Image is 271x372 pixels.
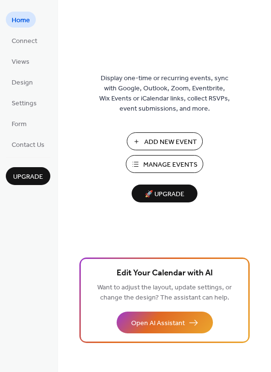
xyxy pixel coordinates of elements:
[12,15,30,26] span: Home
[12,78,33,88] span: Design
[12,99,37,109] span: Settings
[6,12,36,28] a: Home
[6,74,39,90] a: Design
[137,188,192,201] span: 🚀 Upgrade
[126,155,203,173] button: Manage Events
[117,267,213,280] span: Edit Your Calendar with AI
[12,119,27,129] span: Form
[131,318,185,329] span: Open AI Assistant
[127,132,203,150] button: Add New Event
[6,95,43,111] a: Settings
[12,36,37,46] span: Connect
[143,160,197,170] span: Manage Events
[99,73,230,114] span: Display one-time or recurring events, sync with Google, Outlook, Zoom, Eventbrite, Wix Events or ...
[12,57,30,67] span: Views
[6,53,35,69] a: Views
[13,172,43,182] span: Upgrade
[144,137,197,147] span: Add New Event
[12,140,45,150] span: Contact Us
[6,115,32,131] a: Form
[6,167,50,185] button: Upgrade
[97,281,232,304] span: Want to adjust the layout, update settings, or change the design? The assistant can help.
[6,136,50,152] a: Contact Us
[6,32,43,48] a: Connect
[117,312,213,333] button: Open AI Assistant
[132,185,197,202] button: 🚀 Upgrade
